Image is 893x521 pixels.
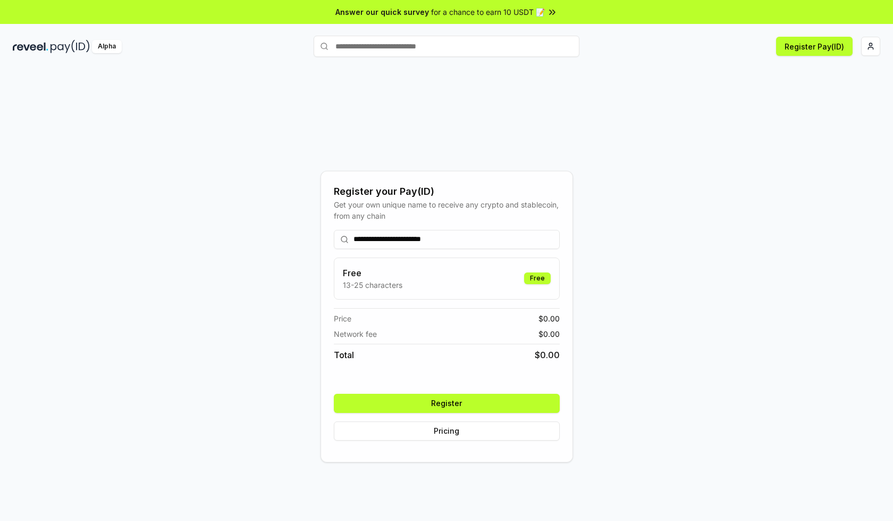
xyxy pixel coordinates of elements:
div: Free [524,272,551,284]
span: Total [334,349,354,361]
img: reveel_dark [13,40,48,53]
span: $ 0.00 [538,313,560,324]
span: for a chance to earn 10 USDT 📝 [431,6,545,18]
button: Register [334,394,560,413]
p: 13-25 characters [343,279,402,291]
div: Register your Pay(ID) [334,184,560,199]
div: Alpha [92,40,122,53]
span: Answer our quick survey [335,6,429,18]
img: pay_id [50,40,90,53]
span: $ 0.00 [535,349,560,361]
span: Network fee [334,328,377,340]
div: Get your own unique name to receive any crypto and stablecoin, from any chain [334,199,560,221]
span: $ 0.00 [538,328,560,340]
button: Pricing [334,421,560,441]
h3: Free [343,267,402,279]
span: Price [334,313,351,324]
button: Register Pay(ID) [776,37,853,56]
